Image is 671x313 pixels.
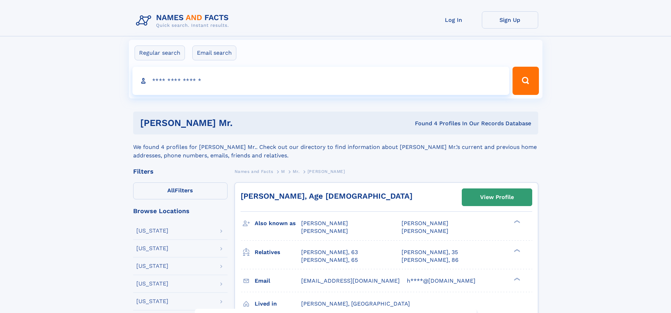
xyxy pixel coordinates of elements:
[133,182,228,199] label: Filters
[462,189,532,206] a: View Profile
[482,11,538,29] a: Sign Up
[136,281,168,287] div: [US_STATE]
[324,120,531,127] div: Found 4 Profiles In Our Records Database
[255,217,301,229] h3: Also known as
[133,168,228,175] div: Filters
[402,228,448,234] span: [PERSON_NAME]
[133,11,235,30] img: Logo Names and Facts
[235,167,273,176] a: Names and Facts
[281,169,285,174] span: M
[255,298,301,310] h3: Lived in
[402,256,459,264] a: [PERSON_NAME], 86
[512,219,521,224] div: ❯
[140,119,324,127] h1: [PERSON_NAME] mr.
[402,248,458,256] a: [PERSON_NAME], 35
[133,134,538,160] div: We found 4 profiles for [PERSON_NAME] Mr.. Check out our directory to find information about [PER...
[301,277,400,284] span: [EMAIL_ADDRESS][DOMAIN_NAME]
[301,256,358,264] a: [PERSON_NAME], 65
[425,11,482,29] a: Log In
[132,67,510,95] input: search input
[512,67,539,95] button: Search Button
[512,277,521,281] div: ❯
[307,169,345,174] span: [PERSON_NAME]
[136,246,168,251] div: [US_STATE]
[192,46,236,60] label: Email search
[293,167,299,176] a: Mr.
[480,189,514,205] div: View Profile
[512,248,521,253] div: ❯
[255,275,301,287] h3: Email
[167,187,175,194] span: All
[301,248,358,256] a: [PERSON_NAME], 63
[136,299,168,304] div: [US_STATE]
[136,228,168,234] div: [US_STATE]
[136,263,168,269] div: [US_STATE]
[301,220,348,227] span: [PERSON_NAME]
[402,220,448,227] span: [PERSON_NAME]
[241,192,412,200] a: [PERSON_NAME], Age [DEMOGRAPHIC_DATA]
[133,208,228,214] div: Browse Locations
[255,246,301,258] h3: Relatives
[301,228,348,234] span: [PERSON_NAME]
[135,46,185,60] label: Regular search
[301,300,410,307] span: [PERSON_NAME], [GEOGRAPHIC_DATA]
[281,167,285,176] a: M
[293,169,299,174] span: Mr.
